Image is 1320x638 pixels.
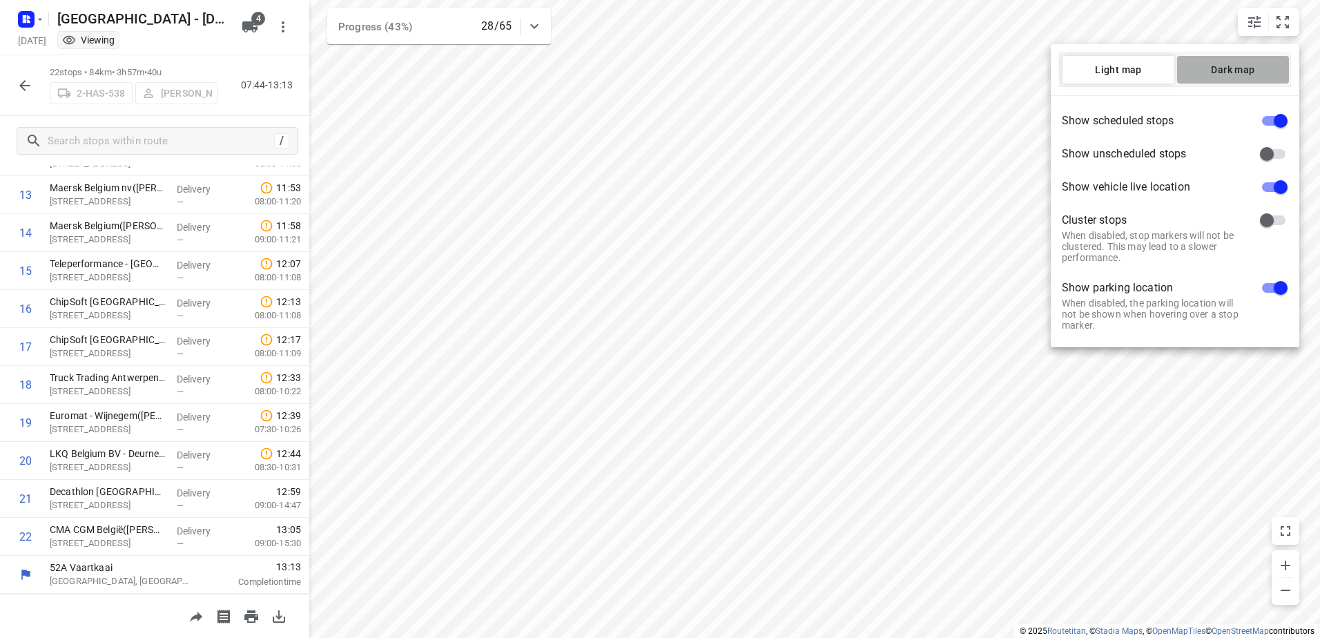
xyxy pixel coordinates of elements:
[1062,280,1250,296] span: Show parking location
[1062,146,1250,162] span: Show unscheduled stops
[1062,56,1174,84] button: Light map
[1062,298,1250,331] p: When disabled, the parking location will not be shown when hovering over a stop marker.
[1062,179,1250,195] span: Show vehicle live location
[1177,64,1289,75] span: Dark map
[1177,56,1289,84] button: Dark map
[1062,64,1174,75] span: Light map
[1062,230,1250,263] p: When disabled, stop markers will not be clustered. This may lead to a slower performance.
[1062,212,1250,229] span: Cluster stops
[1062,113,1250,129] span: Show scheduled stops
